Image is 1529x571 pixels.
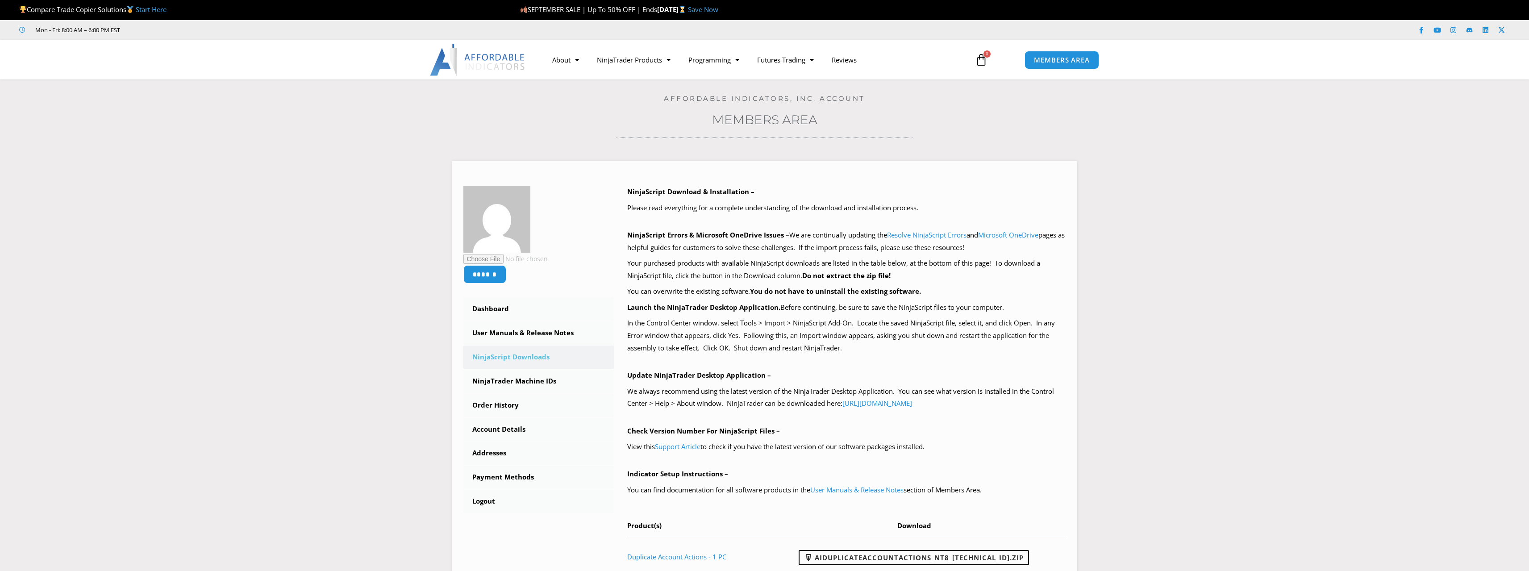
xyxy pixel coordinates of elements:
a: MEMBERS AREA [1025,51,1099,69]
img: 🏆 [20,6,26,13]
img: 🍂 [521,6,527,13]
span: Product(s) [627,521,662,530]
img: 🥇 [127,6,133,13]
p: In the Control Center window, select Tools > Import > NinjaScript Add-On. Locate the saved NinjaS... [627,317,1066,354]
p: Your purchased products with available NinjaScript downloads are listed in the table below, at th... [627,257,1066,282]
p: View this to check if you have the latest version of our software packages installed. [627,441,1066,453]
a: NinjaTrader Products [588,50,679,70]
a: Support Article [655,442,700,451]
p: We are continually updating the and pages as helpful guides for customers to solve these challeng... [627,229,1066,254]
b: You do not have to uninstall the existing software. [750,287,921,296]
a: About [543,50,588,70]
img: LogoAI | Affordable Indicators – NinjaTrader [430,44,526,76]
a: Members Area [712,112,817,127]
a: User Manuals & Release Notes [463,321,614,345]
a: AIDuplicateAccountActions_NT8_[TECHNICAL_ID].zip [799,550,1029,565]
a: Programming [679,50,748,70]
b: Do not extract the zip file! [802,271,891,280]
a: Reviews [823,50,866,70]
a: Futures Trading [748,50,823,70]
b: Indicator Setup Instructions – [627,469,728,478]
a: Resolve NinjaScript Errors [887,230,967,239]
a: NinjaTrader Machine IDs [463,370,614,393]
p: Before continuing, be sure to save the NinjaScript files to your computer. [627,301,1066,314]
a: User Manuals & Release Notes [810,485,904,494]
a: Affordable Indicators, Inc. Account [664,94,865,103]
a: NinjaScript Downloads [463,346,614,369]
a: Logout [463,490,614,513]
a: Microsoft OneDrive [978,230,1038,239]
a: Account Details [463,418,614,441]
span: Mon - Fri: 8:00 AM – 6:00 PM EST [33,25,120,35]
img: ⌛ [679,6,686,13]
strong: [DATE] [657,5,688,14]
b: NinjaScript Errors & Microsoft OneDrive Issues – [627,230,789,239]
b: Launch the NinjaTrader Desktop Application. [627,303,780,312]
span: 0 [983,50,991,58]
b: Check Version Number For NinjaScript Files – [627,426,780,435]
a: 0 [962,47,1001,73]
a: Save Now [688,5,718,14]
a: Payment Methods [463,466,614,489]
iframe: Customer reviews powered by Trustpilot [133,25,267,34]
p: You can overwrite the existing software. [627,285,1066,298]
img: a2c435e9bf96df36af99a5bd2fe303f1aed36b789621770c2941ec8811e1b9de [463,186,530,253]
span: Compare Trade Copier Solutions [19,5,167,14]
span: Download [897,521,931,530]
a: Addresses [463,442,614,465]
b: NinjaScript Download & Installation – [627,187,754,196]
span: SEPTEMBER SALE | Up To 50% OFF | Ends [520,5,657,14]
b: Update NinjaTrader Desktop Application – [627,371,771,379]
a: Dashboard [463,297,614,321]
nav: Account pages [463,297,614,513]
a: Duplicate Account Actions - 1 PC [627,552,726,561]
nav: Menu [543,50,965,70]
p: We always recommend using the latest version of the NinjaTrader Desktop Application. You can see ... [627,385,1066,410]
span: MEMBERS AREA [1034,57,1090,63]
p: Please read everything for a complete understanding of the download and installation process. [627,202,1066,214]
a: Start Here [136,5,167,14]
a: Order History [463,394,614,417]
a: [URL][DOMAIN_NAME] [842,399,912,408]
p: You can find documentation for all software products in the section of Members Area. [627,484,1066,496]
